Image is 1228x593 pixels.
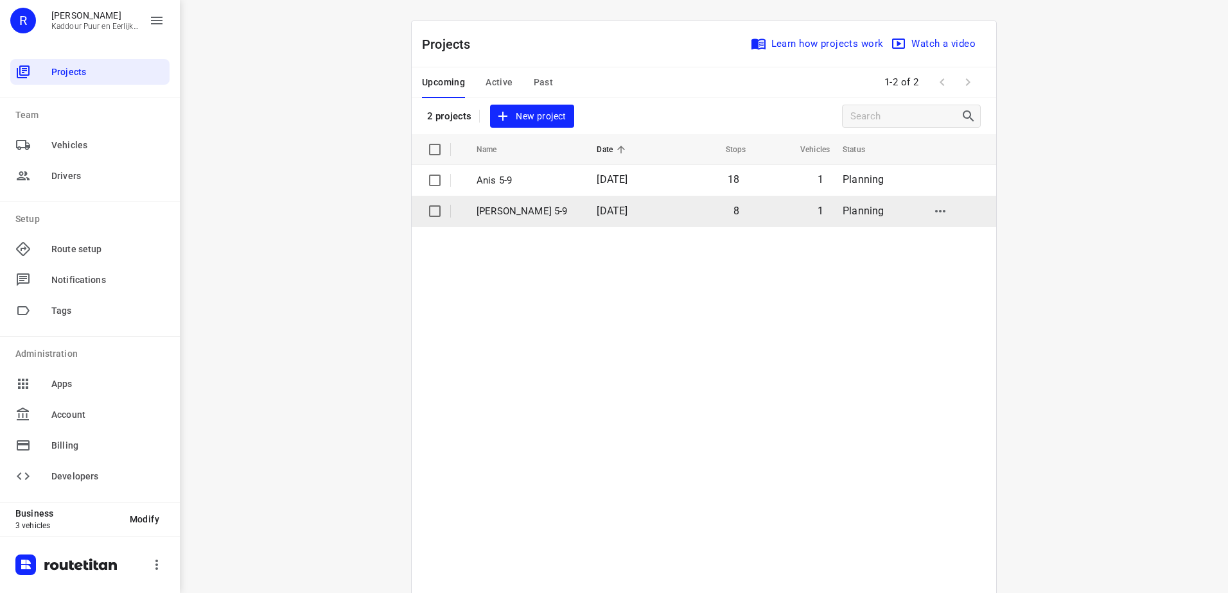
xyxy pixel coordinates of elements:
[597,173,627,185] span: [DATE]
[850,107,961,126] input: Search projects
[51,304,164,318] span: Tags
[929,69,955,95] span: Previous Page
[422,35,481,54] p: Projects
[818,205,823,217] span: 1
[10,59,170,85] div: Projects
[843,205,884,217] span: Planning
[51,139,164,152] span: Vehicles
[51,22,139,31] p: Kaddour Puur en Eerlijk Vlees B.V.
[15,347,170,361] p: Administration
[10,8,36,33] div: R
[422,74,465,90] span: Upcoming
[51,169,164,183] span: Drivers
[427,110,471,122] p: 2 projects
[597,142,629,157] span: Date
[15,108,170,122] p: Team
[597,205,627,217] span: [DATE]
[130,514,159,524] span: Modify
[477,204,577,219] p: Jeffrey 5-9
[51,439,164,452] span: Billing
[51,65,164,79] span: Projects
[477,173,577,188] p: Anis 5-9
[534,74,554,90] span: Past
[51,273,164,287] span: Notifications
[498,108,566,125] span: New project
[10,298,170,323] div: Tags
[15,508,119,519] p: Business
[843,142,882,157] span: Status
[51,10,139,21] p: Rachid Kaddour
[879,69,924,96] span: 1-2 of 2
[51,243,164,256] span: Route setup
[51,408,164,422] span: Account
[15,212,170,226] p: Setup
[784,142,830,157] span: Vehicles
[10,463,170,489] div: Developers
[10,163,170,189] div: Drivers
[51,377,164,391] span: Apps
[119,508,170,531] button: Modify
[10,267,170,293] div: Notifications
[10,402,170,427] div: Account
[818,173,823,185] span: 1
[961,108,980,124] div: Search
[490,105,574,128] button: New project
[477,142,514,157] span: Name
[843,173,884,185] span: Planning
[51,470,164,483] span: Developers
[10,236,170,262] div: Route setup
[955,69,981,95] span: Next Page
[10,433,170,458] div: Billing
[733,205,739,217] span: 8
[10,132,170,158] div: Vehicles
[15,521,119,530] p: 3 vehicles
[486,74,513,90] span: Active
[10,371,170,397] div: Apps
[728,173,739,185] span: 18
[709,142,746,157] span: Stops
